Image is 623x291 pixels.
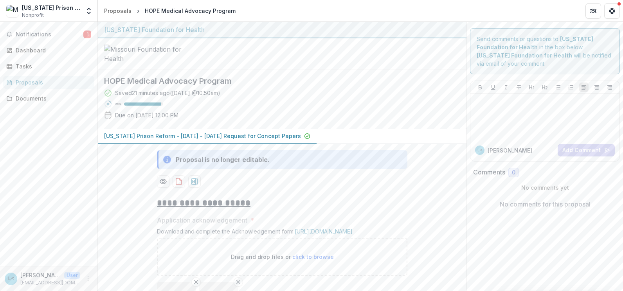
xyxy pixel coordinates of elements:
button: Notifications1 [3,28,94,41]
span: 0 [512,169,515,176]
p: [PERSON_NAME] [488,146,532,154]
button: Remove File [191,277,201,287]
button: Get Help [604,3,620,19]
a: Proposals [101,5,135,16]
div: Proposals [104,7,131,15]
button: Bold [475,83,485,92]
p: [PERSON_NAME] <[EMAIL_ADDRESS][DOMAIN_NAME]> <[EMAIL_ADDRESS][DOMAIN_NAME]> <[EMAIL_ADDRESS][DOMA... [20,271,61,279]
button: Align Left [579,83,589,92]
p: 95 % [115,101,121,107]
a: [URL][DOMAIN_NAME] [295,228,353,235]
span: 1 [83,31,91,38]
button: Add Comment [558,144,615,156]
button: Preview 90cc17d3-b630-4cc4-8cb8-5f0f7c16a4df-0.pdf [157,175,169,188]
button: download-proposal [188,175,201,188]
div: [US_STATE] Foundation for Health [104,25,460,34]
img: Missouri Prison Reform [6,5,19,17]
div: [US_STATE] Prison Reform [22,4,80,12]
button: Open entity switcher [83,3,94,19]
button: Heading 1 [527,83,537,92]
div: Dashboard [16,46,88,54]
div: Lori Curry <lcurry@missouriprisonreform.org> <lcurry@missouriprisonreform.org> <lcurry@missouripr... [8,276,14,281]
div: Documents [16,94,88,102]
div: Proposals [16,78,88,86]
div: HOPE Medical Advocacy Program [145,7,236,15]
a: Tasks [3,60,94,73]
strong: [US_STATE] Foundation for Health [477,52,572,59]
h2: HOPE Medical Advocacy Program [104,76,448,86]
button: Strike [514,83,524,92]
a: Dashboard [3,44,94,57]
span: Notifications [16,31,83,38]
a: Documents [3,92,94,105]
button: Heading 2 [540,83,549,92]
button: Partners [585,3,601,19]
p: No comments yet [473,183,617,192]
p: Due on [DATE] 12:00 PM [115,111,178,119]
button: More [83,274,93,284]
a: Proposals [3,76,94,89]
p: Drag and drop files or [231,253,334,261]
p: User [64,272,80,279]
button: Bullet List [553,83,563,92]
h2: Comments [473,169,505,176]
button: Remove File [234,277,243,287]
p: [EMAIL_ADDRESS][DOMAIN_NAME] [20,279,80,286]
div: Saved 21 minutes ago ( [DATE] @ 10:50am ) [115,89,220,97]
button: Align Right [605,83,614,92]
nav: breadcrumb [101,5,239,16]
button: download-proposal [173,175,185,188]
div: Proposal is no longer editable. [176,155,270,164]
button: Underline [488,83,498,92]
p: No comments for this proposal [500,199,591,209]
button: Ordered List [566,83,576,92]
div: Tasks [16,62,88,70]
span: click to browse [292,253,334,260]
p: [US_STATE] Prison Reform - [DATE] - [DATE] Request for Concept Papers [104,132,301,140]
div: Download and complete the Acknowledgement form: [157,228,407,238]
img: Missouri Foundation for Health [104,45,182,63]
div: Lori Curry <lcurry@missouriprisonreform.org> <lcurry@missouriprisonreform.org> <lcurry@missouripr... [477,148,483,152]
button: Align Center [592,83,601,92]
button: Italicize [501,83,511,92]
span: Nonprofit [22,12,44,19]
div: Send comments or questions to in the box below. will be notified via email of your comment. [470,28,620,74]
p: Application acknowledgement [157,216,247,225]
